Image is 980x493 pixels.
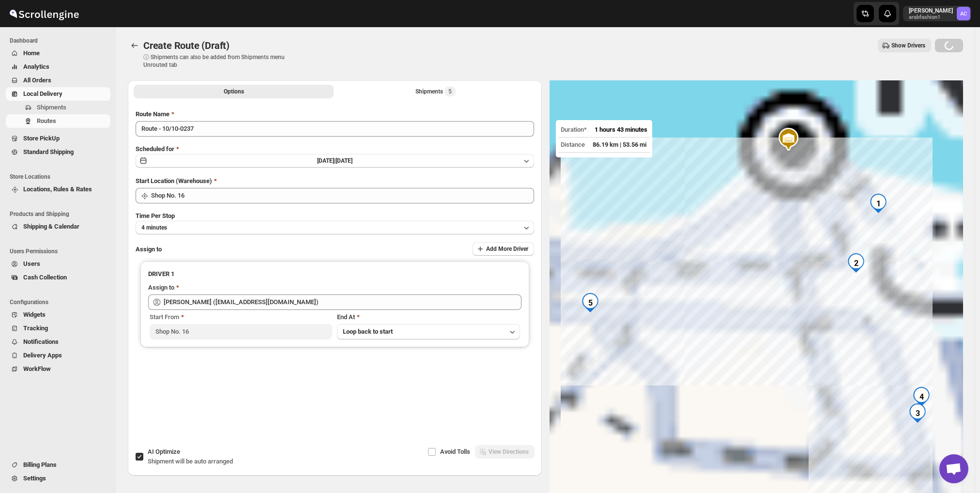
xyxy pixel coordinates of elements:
[337,324,520,339] button: Loop back to start
[6,335,110,349] button: Notifications
[6,362,110,376] button: WorkFlow
[10,298,111,306] span: Configurations
[561,126,587,133] span: Duration*
[23,352,62,359] span: Delivery Apps
[23,311,46,318] span: Widgets
[23,365,51,372] span: WorkFlow
[23,63,49,70] span: Analytics
[486,245,528,253] span: Add More Driver
[37,104,66,111] span: Shipments
[912,387,931,406] div: 4
[415,87,456,96] div: Shipments
[960,11,967,17] text: AC
[909,15,953,20] p: arabfashion1
[6,60,110,74] button: Analytics
[10,173,111,181] span: Store Locations
[136,246,162,253] span: Assign to
[908,403,927,423] div: 3
[10,37,111,45] span: Dashboard
[141,224,167,231] span: 4 minutes
[23,49,40,57] span: Home
[23,324,48,332] span: Tracking
[23,90,62,97] span: Local Delivery
[23,461,57,468] span: Billing Plans
[6,472,110,485] button: Settings
[8,1,80,26] img: ScrollEngine
[878,39,931,52] button: Show Drivers
[23,185,92,193] span: Locations, Rules & Rates
[128,39,141,52] button: Routes
[6,101,110,114] button: Shipments
[903,6,971,21] button: User menu
[581,293,600,312] div: 5
[6,308,110,322] button: Widgets
[23,223,79,230] span: Shipping & Calendar
[148,283,174,293] div: Assign to
[869,194,888,213] div: 1
[136,145,174,153] span: Scheduled for
[6,257,110,271] button: Users
[148,269,521,279] h3: DRIVER 1
[23,475,46,482] span: Settings
[6,458,110,472] button: Billing Plans
[336,157,352,164] span: [DATE]
[448,88,452,95] span: 5
[440,448,470,455] span: Avoid Tolls
[148,458,233,465] span: Shipment will be auto arranged
[136,221,534,234] button: 4 minutes
[939,454,968,483] div: Open chat
[6,114,110,128] button: Routes
[136,110,169,118] span: Route Name
[595,126,647,133] span: 1 hours 43 minutes
[23,338,59,345] span: Notifications
[957,7,970,20] span: Abizer Chikhly
[593,141,646,148] span: 86.19 km | 53.56 mi
[561,141,585,148] span: Distance
[151,188,534,203] input: Search location
[23,135,60,142] span: Store PickUp
[136,177,212,185] span: Start Location (Warehouse)
[10,210,111,218] span: Products and Shipping
[6,46,110,60] button: Home
[343,328,393,335] span: Loop back to start
[23,148,74,155] span: Standard Shipping
[23,77,51,84] span: All Orders
[909,7,953,15] p: [PERSON_NAME]
[6,183,110,196] button: Locations, Rules & Rates
[143,40,230,51] span: Create Route (Draft)
[6,271,110,284] button: Cash Collection
[136,212,175,219] span: Time Per Stop
[6,220,110,233] button: Shipping & Calendar
[891,42,925,49] span: Show Drivers
[337,312,520,322] div: End At
[23,260,40,267] span: Users
[336,85,536,98] button: Selected Shipments
[134,85,334,98] button: All Route Options
[136,121,534,137] input: Eg: Bengaluru Route
[846,253,866,273] div: 2
[164,294,521,310] input: Search assignee
[136,154,534,168] button: [DATE]|[DATE]
[23,274,67,281] span: Cash Collection
[148,448,180,455] span: AI Optimize
[143,53,296,69] p: ⓘ Shipments can also be added from Shipments menu Unrouted tab
[6,74,110,87] button: All Orders
[317,157,336,164] span: [DATE] |
[6,322,110,335] button: Tracking
[473,242,534,256] button: Add More Driver
[224,88,244,95] span: Options
[150,313,179,321] span: Start From
[10,247,111,255] span: Users Permissions
[6,349,110,362] button: Delivery Apps
[128,102,542,423] div: All Route Options
[37,117,56,124] span: Routes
